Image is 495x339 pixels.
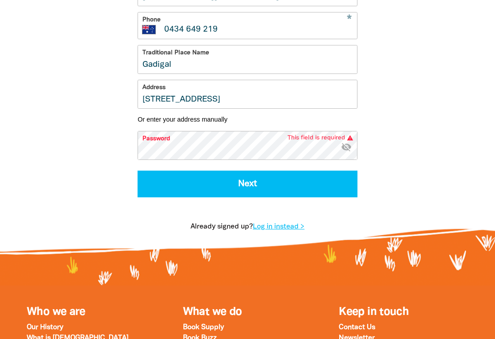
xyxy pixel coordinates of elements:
button: visibility_off [341,142,352,154]
button: Or enter your address manually [138,116,357,123]
a: What we do [183,307,242,317]
a: Who we are [27,307,85,317]
button: Next [138,171,357,197]
input: What First Nations country are you on? [138,45,357,74]
p: Already signed up? [127,221,368,232]
a: Book Supply [183,324,224,331]
a: Log in instead > [253,224,304,230]
i: Required [347,15,352,25]
span: Keep in touch [339,307,409,317]
a: Our History [27,324,63,331]
a: Contact Us [339,324,375,331]
i: Hide password [341,142,352,152]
